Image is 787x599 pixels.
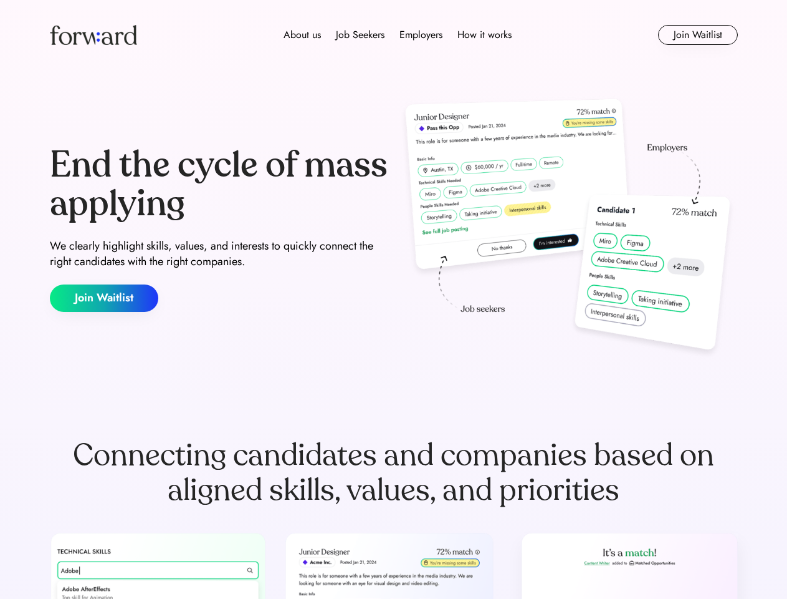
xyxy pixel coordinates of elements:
img: Forward logo [50,25,137,45]
div: Employers [399,27,442,42]
div: Connecting candidates and companies based on aligned skills, values, and priorities [50,438,738,508]
div: How it works [457,27,512,42]
div: About us [284,27,321,42]
button: Join Waitlist [658,25,738,45]
button: Join Waitlist [50,285,158,312]
div: We clearly highlight skills, values, and interests to quickly connect the right candidates with t... [50,238,389,270]
div: Job Seekers [336,27,384,42]
div: End the cycle of mass applying [50,146,389,223]
img: hero-image.png [399,95,738,363]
